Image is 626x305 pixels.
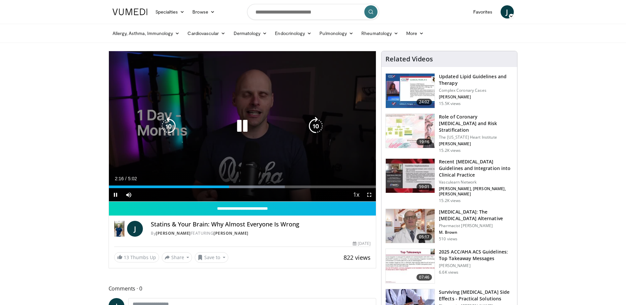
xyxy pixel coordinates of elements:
[439,114,513,133] h3: Role of Coronary [MEDICAL_DATA] and Risk Stratification
[115,176,124,181] span: 2:16
[122,188,135,201] button: Mute
[385,249,513,284] a: 07:46 2025 ACC/AHA ACS Guidelines: Top Takeaway Messages [PERSON_NAME] 6.6K views
[109,188,122,201] button: Pause
[386,74,435,108] img: 77f671eb-9394-4acc-bc78-a9f077f94e00.150x105_q85_crop-smart_upscale.jpg
[195,252,228,263] button: Save to
[151,5,189,18] a: Specialties
[151,230,371,236] div: By FEATURING
[439,270,458,275] p: 6.6K views
[402,27,428,40] a: More
[439,88,513,93] p: Complex Coronary Cases
[385,209,513,244] a: 05:17 [MEDICAL_DATA]: The [MEDICAL_DATA] Alternative Pharmacist [PERSON_NAME] M. Brown 510 views
[109,27,184,40] a: Allergy, Asthma, Immunology
[386,114,435,148] img: 1efa8c99-7b8a-4ab5-a569-1c219ae7bd2c.150x105_q85_crop-smart_upscale.jpg
[439,263,513,268] p: [PERSON_NAME]
[439,141,513,147] p: [PERSON_NAME]
[439,180,513,185] p: Vasculearn Network
[386,209,435,243] img: ce9609b9-a9bf-4b08-84dd-8eeb8ab29fc6.150x105_q85_crop-smart_upscale.jpg
[344,254,371,261] span: 822 views
[386,159,435,193] img: 87825f19-cf4c-4b91-bba1-ce218758c6bb.150x105_q85_crop-smart_upscale.jpg
[353,241,371,247] div: [DATE]
[113,9,148,15] img: VuMedi Logo
[385,73,513,108] a: 24:02 Updated Lipid Guidelines and Therapy Complex Coronary Cases [PERSON_NAME] 15.5K views
[416,99,432,105] span: 24:02
[439,158,513,178] h3: Recent [MEDICAL_DATA] Guidelines and Integration into Clinical Practice
[385,114,513,153] a: 19:16 Role of Coronary [MEDICAL_DATA] and Risk Stratification The [US_STATE] Heart Institute [PER...
[357,27,402,40] a: Rheumatology
[385,158,513,203] a: 59:01 Recent [MEDICAL_DATA] Guidelines and Integration into Clinical Practice Vasculearn Network ...
[183,27,229,40] a: Cardiovascular
[128,176,137,181] span: 5:02
[271,27,315,40] a: Endocrinology
[439,135,513,140] p: The [US_STATE] Heart Institute
[469,5,497,18] a: Favorites
[439,73,513,86] h3: Updated Lipid Guidelines and Therapy
[439,198,461,203] p: 15.2K views
[124,254,129,260] span: 13
[501,5,514,18] a: J
[416,274,432,281] span: 07:46
[439,94,513,100] p: [PERSON_NAME]
[416,234,432,240] span: 05:17
[439,209,513,222] h3: [MEDICAL_DATA]: The [MEDICAL_DATA] Alternative
[114,221,125,237] img: Dr. Jordan Rennicke
[439,223,513,228] p: Pharmacist [PERSON_NAME]
[439,249,513,262] h3: 2025 ACC/AHA ACS Guidelines: Top Takeaway Messages
[439,289,513,302] h3: Surviving [MEDICAL_DATA] Side Effects - Practical Solutions
[109,51,376,202] video-js: Video Player
[439,101,461,106] p: 15.5K views
[386,249,435,283] img: 369ac253-1227-4c00-b4e1-6e957fd240a8.150x105_q85_crop-smart_upscale.jpg
[109,284,377,293] span: Comments 0
[151,221,371,228] h4: Statins & Your Brain: Why Almost Everyone Is Wrong
[385,55,433,63] h4: Related Videos
[114,252,159,262] a: 13 Thumbs Up
[247,4,379,20] input: Search topics, interventions
[416,139,432,145] span: 19:16
[162,252,192,263] button: Share
[127,221,143,237] a: J
[439,148,461,153] p: 15.2K views
[125,176,127,181] span: /
[439,230,513,235] p: M. Brown
[188,5,219,18] a: Browse
[109,186,376,188] div: Progress Bar
[214,230,248,236] a: [PERSON_NAME]
[315,27,357,40] a: Pulmonology
[156,230,191,236] a: [PERSON_NAME]
[416,184,432,190] span: 59:01
[349,188,363,201] button: Playback Rate
[439,236,457,242] p: 510 views
[363,188,376,201] button: Fullscreen
[230,27,271,40] a: Dermatology
[439,186,513,197] p: [PERSON_NAME], [PERSON_NAME], [PERSON_NAME]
